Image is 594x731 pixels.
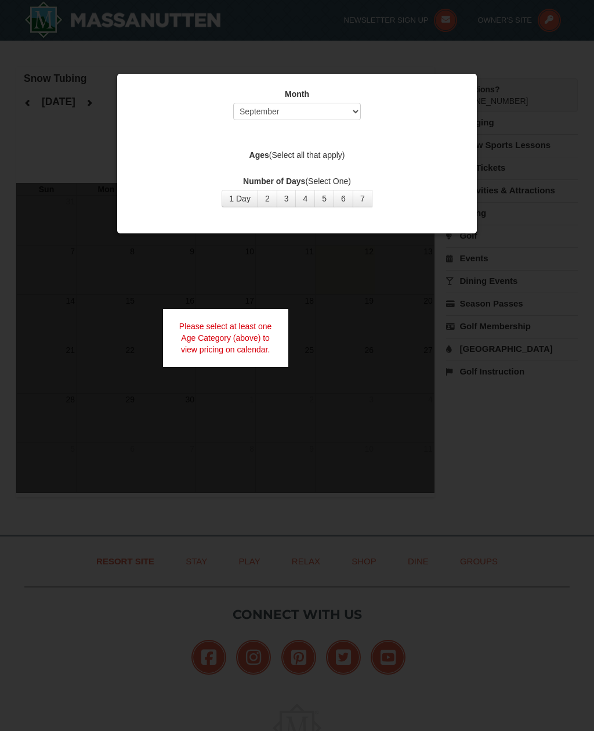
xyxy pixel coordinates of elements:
strong: Month [285,89,309,99]
label: (Select all that apply) [132,149,462,161]
button: 5 [314,190,334,207]
label: (Select One) [132,175,462,187]
button: 7 [353,190,372,207]
button: 1 Day [222,190,258,207]
button: 4 [295,190,315,207]
div: Please select at least one Age Category (above) to view pricing on calendar. [163,309,288,367]
button: 2 [258,190,277,207]
strong: Ages [249,150,269,160]
strong: Number of Days [243,177,305,186]
button: 6 [334,190,353,207]
button: 3 [277,190,296,207]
